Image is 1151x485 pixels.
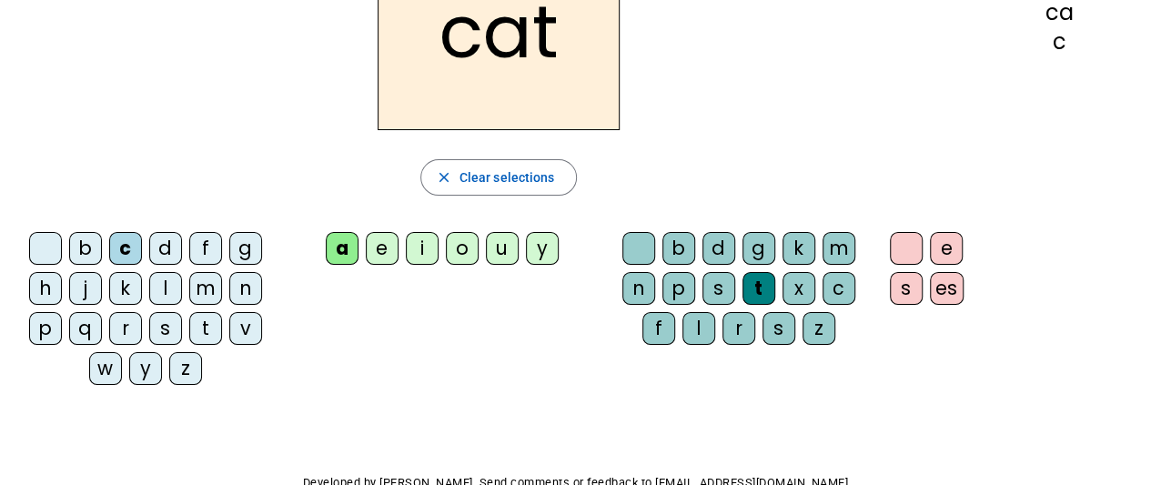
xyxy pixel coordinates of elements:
div: s [762,312,795,345]
div: es [930,272,964,305]
div: u [486,232,519,265]
div: ca [997,2,1122,24]
div: k [782,232,815,265]
div: d [149,232,182,265]
div: k [109,272,142,305]
div: r [722,312,755,345]
div: x [782,272,815,305]
div: o [446,232,479,265]
div: n [622,272,655,305]
div: f [189,232,222,265]
div: l [682,312,715,345]
div: c [997,31,1122,53]
div: d [702,232,735,265]
div: y [129,352,162,385]
div: e [366,232,399,265]
div: p [662,272,695,305]
div: j [69,272,102,305]
div: g [229,232,262,265]
div: z [803,312,835,345]
div: r [109,312,142,345]
div: p [29,312,62,345]
div: i [406,232,439,265]
button: Clear selections [420,159,578,196]
div: n [229,272,262,305]
span: Clear selections [459,167,555,188]
div: h [29,272,62,305]
div: y [526,232,559,265]
div: a [326,232,358,265]
div: m [823,232,855,265]
div: z [169,352,202,385]
div: t [742,272,775,305]
div: s [149,312,182,345]
div: f [642,312,675,345]
div: w [89,352,122,385]
div: e [930,232,963,265]
div: v [229,312,262,345]
div: s [702,272,735,305]
div: c [109,232,142,265]
mat-icon: close [436,169,452,186]
div: t [189,312,222,345]
div: c [823,272,855,305]
div: q [69,312,102,345]
div: s [890,272,923,305]
div: g [742,232,775,265]
div: b [662,232,695,265]
div: m [189,272,222,305]
div: l [149,272,182,305]
div: b [69,232,102,265]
